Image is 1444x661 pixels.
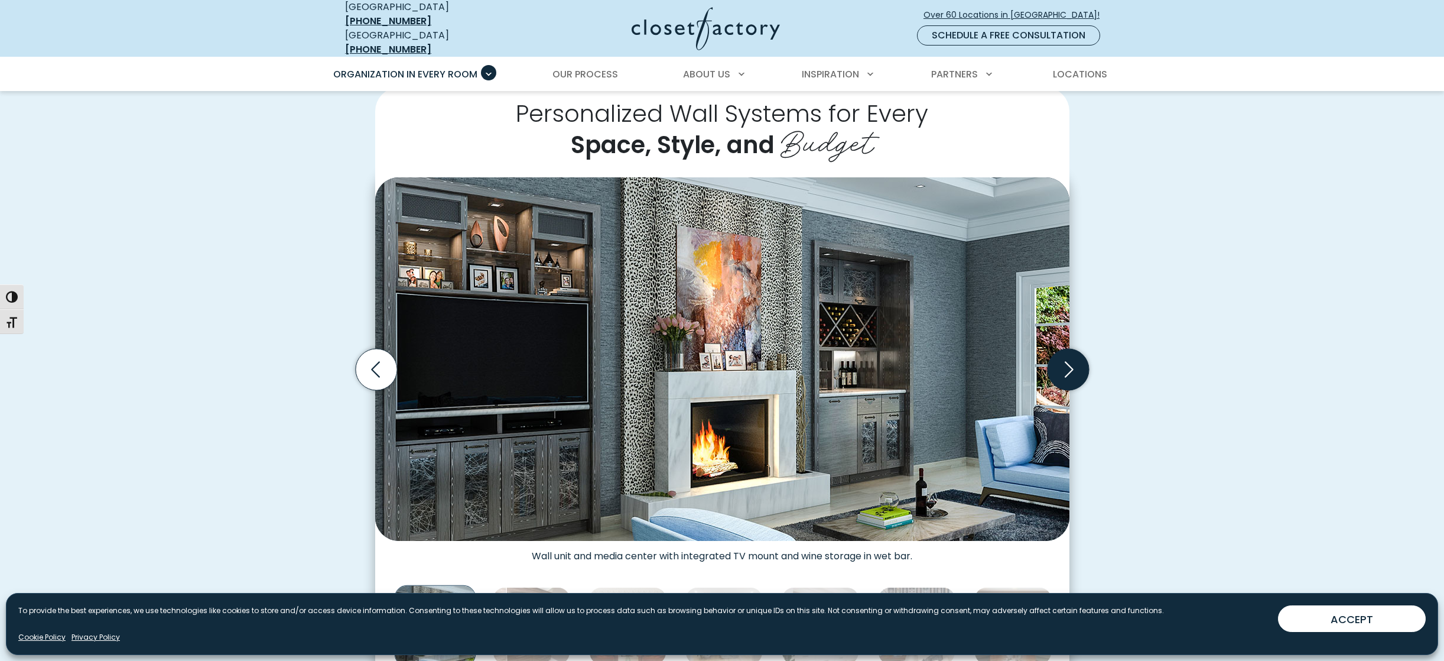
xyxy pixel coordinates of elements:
div: [GEOGRAPHIC_DATA] [345,28,516,57]
span: Organization in Every Room [333,67,477,81]
span: Personalized Wall Systems for Every [516,97,928,130]
a: Cookie Policy [18,632,66,643]
button: ACCEPT [1278,605,1426,632]
a: [PHONE_NUMBER] [345,14,431,28]
span: Inspiration [802,67,859,81]
a: Privacy Policy [71,632,120,643]
p: To provide the best experiences, we use technologies like cookies to store and/or access device i... [18,605,1164,616]
a: [PHONE_NUMBER] [345,43,431,56]
img: Wall unit and media center with integrated TV mount and wine storage in wet bar. [375,177,1069,541]
a: Over 60 Locations in [GEOGRAPHIC_DATA]! [923,5,1110,25]
span: Space, Style, and [571,128,775,161]
span: Budget [780,116,874,163]
span: Over 60 Locations in [GEOGRAPHIC_DATA]! [923,9,1109,21]
figcaption: Wall unit and media center with integrated TV mount and wine storage in wet bar. [375,541,1069,562]
nav: Primary Menu [325,58,1119,91]
button: Previous slide [351,344,402,395]
button: Next slide [1043,344,1094,395]
a: Schedule a Free Consultation [917,25,1100,46]
span: Our Process [552,67,618,81]
span: Locations [1053,67,1107,81]
img: Closet Factory Logo [632,7,780,50]
span: About Us [683,67,730,81]
span: Partners [931,67,978,81]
